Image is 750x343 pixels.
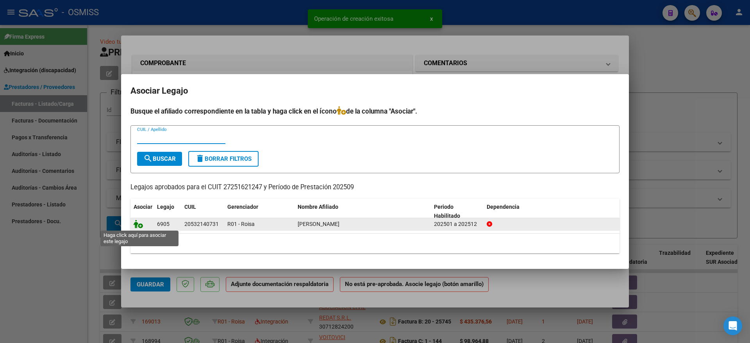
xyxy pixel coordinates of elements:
span: CUIL [184,204,196,210]
span: Dependencia [487,204,520,210]
span: GAITAN DANTE [298,221,339,227]
datatable-header-cell: Asociar [130,199,154,224]
div: 1 registros [130,234,620,253]
span: Nombre Afiliado [298,204,338,210]
span: 6905 [157,221,170,227]
h2: Asociar Legajo [130,84,620,98]
div: Open Intercom Messenger [723,316,742,335]
h4: Busque el afiliado correspondiente en la tabla y haga click en el ícono de la columna "Asociar". [130,106,620,116]
div: 20532140731 [184,220,219,229]
span: Borrar Filtros [195,155,252,162]
span: Periodo Habilitado [434,204,460,219]
span: R01 - Roisa [227,221,255,227]
datatable-header-cell: Nombre Afiliado [295,199,431,224]
span: Buscar [143,155,176,162]
mat-icon: search [143,154,153,163]
span: Asociar [134,204,152,210]
div: 202501 a 202512 [434,220,480,229]
mat-icon: delete [195,154,205,163]
p: Legajos aprobados para el CUIT 27251621247 y Período de Prestación 202509 [130,183,620,192]
datatable-header-cell: CUIL [181,199,224,224]
datatable-header-cell: Gerenciador [224,199,295,224]
span: Gerenciador [227,204,258,210]
span: Legajo [157,204,174,210]
button: Borrar Filtros [188,151,259,167]
datatable-header-cell: Dependencia [484,199,620,224]
datatable-header-cell: Legajo [154,199,181,224]
button: Buscar [137,152,182,166]
datatable-header-cell: Periodo Habilitado [431,199,484,224]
